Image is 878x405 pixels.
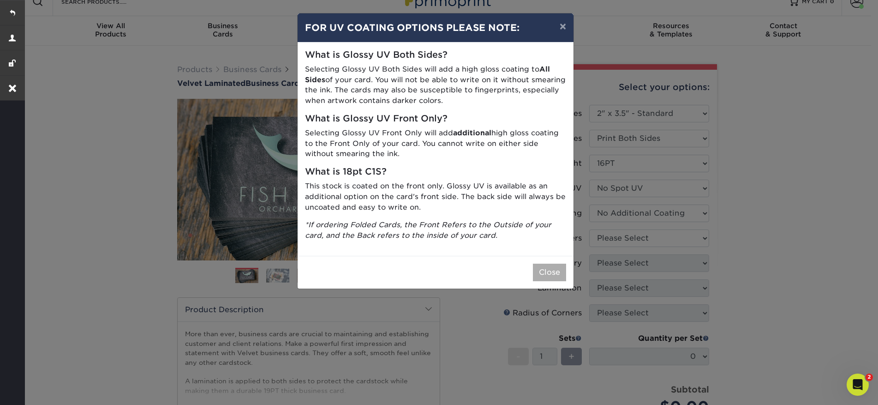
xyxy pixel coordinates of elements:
[866,374,873,381] span: 2
[305,128,566,159] p: Selecting Glossy UV Front Only will add high gloss coating to the Front Only of your card. You ca...
[305,64,566,106] p: Selecting Glossy UV Both Sides will add a high gloss coating to of your card. You will not be abl...
[305,181,566,212] p: This stock is coated on the front only. Glossy UV is available as an additional option on the car...
[305,114,566,124] h5: What is Glossy UV Front Only?
[305,167,566,177] h5: What is 18pt C1S?
[533,264,566,281] button: Close
[305,220,551,240] i: *If ordering Folded Cards, the Front Refers to the Outside of your card, and the Back refers to t...
[847,374,869,396] iframe: Intercom live chat
[305,50,566,60] h5: What is Glossy UV Both Sides?
[453,128,491,137] strong: additional
[552,13,573,39] button: ×
[305,65,550,84] strong: All Sides
[305,21,566,35] h4: FOR UV COATING OPTIONS PLEASE NOTE:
